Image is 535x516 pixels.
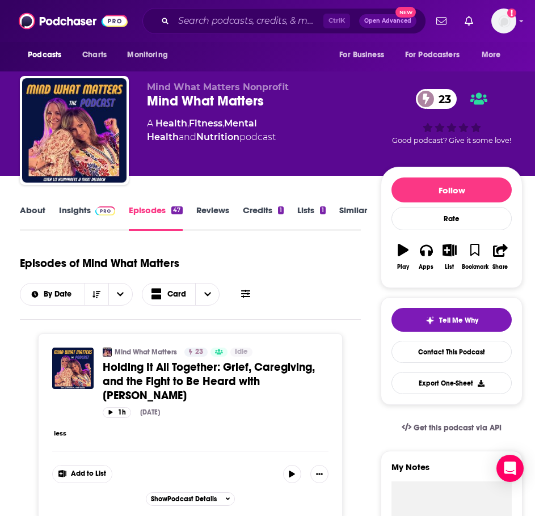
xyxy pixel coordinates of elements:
[196,132,239,142] a: Nutrition
[71,470,106,478] span: Add to List
[445,264,454,270] div: List
[397,264,409,270] div: Play
[167,290,186,298] span: Card
[95,206,115,215] img: Podchaser Pro
[20,205,45,231] a: About
[179,132,196,142] span: and
[391,308,512,332] button: tell me why sparkleTell Me Why
[391,177,512,202] button: Follow
[419,264,433,270] div: Apps
[85,284,108,305] button: Sort Direction
[52,348,94,389] img: Holding It All Together: Grief, Caregiving, and the Fight to Be Heard with Jillian Reeves
[391,372,512,394] button: Export One-Sheet
[381,82,523,152] div: 23Good podcast? Give it some love!
[28,47,61,63] span: Podcasts
[119,44,182,66] button: open menu
[171,206,182,214] div: 47
[395,7,416,18] span: New
[230,348,252,357] a: Idle
[491,9,516,33] span: Logged in as ILATeam
[391,341,512,363] a: Contact This Podcast
[115,348,177,357] a: Mind What Matters
[222,118,224,129] span: ,
[142,8,426,34] div: Search podcasts, credits, & more...
[297,205,326,231] a: Lists1
[142,283,220,306] button: Choose View
[460,11,478,31] a: Show notifications dropdown
[491,9,516,33] button: Show profile menu
[391,236,415,277] button: Play
[20,44,76,66] button: open menu
[426,316,435,325] img: tell me why sparkle
[474,44,515,66] button: open menu
[146,492,235,506] button: ShowPodcast Details
[432,11,451,31] a: Show notifications dropdown
[491,9,516,33] img: User Profile
[489,236,512,277] button: Share
[339,205,367,231] a: Similar
[19,10,128,32] img: Podchaser - Follow, Share and Rate Podcasts
[174,12,323,30] input: Search podcasts, credits, & more...
[155,118,187,129] a: Health
[129,205,182,231] a: Episodes47
[20,256,179,270] h1: Episodes of Mind What Matters
[391,207,512,230] div: Rate
[405,47,460,63] span: For Podcasters
[320,206,326,214] div: 1
[416,89,457,109] a: 23
[323,14,350,28] span: Ctrl K
[189,118,222,129] a: Fitness
[415,236,438,277] button: Apps
[414,423,502,433] span: Get this podcast via API
[22,78,127,183] img: Mind What Matters
[103,360,315,403] span: Holding It All Together: Grief, Caregiving, and the Fight to Be Heard with [PERSON_NAME]
[151,495,217,503] span: Show Podcast Details
[482,47,501,63] span: More
[54,429,66,438] button: less
[391,462,512,481] label: My Notes
[278,206,284,214] div: 1
[393,414,511,442] a: Get this podcast via API
[507,9,516,18] svg: Add a profile image
[359,14,416,28] button: Open AdvancedNew
[195,346,203,358] span: 23
[462,264,488,270] div: Bookmark
[461,236,489,277] button: Bookmark
[75,44,113,66] a: Charts
[364,18,411,24] span: Open Advanced
[59,205,115,231] a: InsightsPodchaser Pro
[235,346,248,358] span: Idle
[20,290,85,298] button: open menu
[398,44,476,66] button: open menu
[439,316,478,325] span: Tell Me Why
[427,89,457,109] span: 23
[103,360,328,403] a: Holding It All Together: Grief, Caregiving, and the Fight to Be Heard with [PERSON_NAME]
[147,117,381,144] div: A podcast
[103,407,131,418] button: 1h
[187,118,189,129] span: ,
[44,290,75,298] span: By Date
[147,82,289,92] span: Mind What Matters Nonprofit
[496,455,524,482] div: Open Intercom Messenger
[184,348,208,357] a: 23
[127,47,167,63] span: Monitoring
[82,47,107,63] span: Charts
[243,205,284,231] a: Credits1
[147,118,257,142] a: Mental Health
[310,465,328,483] button: Show More Button
[20,283,133,306] h2: Choose List sort
[140,408,160,416] div: [DATE]
[392,136,511,145] span: Good podcast? Give it some love!
[331,44,398,66] button: open menu
[108,284,132,305] button: open menu
[196,205,229,231] a: Reviews
[339,47,384,63] span: For Business
[438,236,461,277] button: List
[492,264,508,270] div: Share
[103,348,112,357] a: Mind What Matters
[53,466,112,483] button: Show More Button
